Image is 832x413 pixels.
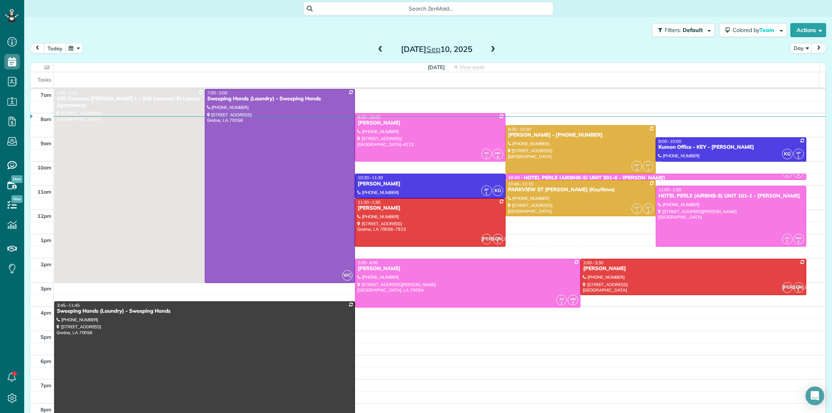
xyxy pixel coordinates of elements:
div: Kumon Office - KEY - [PERSON_NAME] [658,144,804,151]
small: 2 [782,171,792,179]
div: Sweeping Hands (Laundry) - Sweeping Hands [57,308,353,315]
span: KG [493,185,503,196]
span: 2:00 - 4:00 [358,260,378,265]
span: 12pm [37,213,51,219]
span: MM [796,236,801,240]
span: KP [646,205,651,210]
small: 1 [794,287,804,294]
span: AR [484,151,489,155]
span: KP [646,163,651,167]
div: [PERSON_NAME] [357,181,503,187]
div: HOTEL PERLE (AIRBNB-5) UNIT 101-1 - [PERSON_NAME] [658,193,804,199]
span: 10:30 - 11:30 [358,175,383,180]
div: [PERSON_NAME] [357,265,578,272]
span: KG [782,149,793,159]
span: WC [342,270,353,281]
div: Open Intercom Messenger [805,386,824,405]
span: 9am [41,140,51,146]
span: EP [484,187,489,192]
span: 10am [37,164,51,171]
button: prev [30,43,45,53]
span: 5pm [41,334,51,340]
small: 3 [643,208,653,215]
span: 11am [37,189,51,195]
span: New [11,195,23,203]
small: 1 [493,238,503,246]
span: CG [495,236,500,240]
span: CG [796,284,801,288]
span: 3:45 - 11:45 [57,303,80,308]
span: 6pm [41,358,51,364]
span: 7:00 - 3:00 [57,90,77,96]
span: 1pm [41,237,51,243]
div: PARKVIEW ST [PERSON_NAME] (Key/llave) [508,187,654,193]
span: 7:00 - 3:00 [208,90,228,96]
span: 4pm [41,310,51,316]
a: Filters: Default [648,23,715,37]
span: Colored by [733,27,777,34]
span: 11:30 - 1:30 [358,199,380,205]
span: 8:00 - 10:00 [358,114,380,120]
span: EP [797,151,801,155]
div: 925 Common [PERSON_NAME] L - 925 Common St Luxury Apartments [57,96,202,109]
span: 7am [41,92,51,98]
span: KP [635,205,639,210]
span: MM [570,297,576,301]
span: New [11,175,23,183]
small: 2 [557,299,566,306]
span: View week [459,64,484,70]
span: 8am [41,116,51,122]
button: Colored byTeam [719,23,787,37]
small: 4 [794,171,804,179]
div: [PERSON_NAME] - [PHONE_NUMBER] [508,132,654,139]
span: AR [559,297,564,301]
button: Actions [790,23,826,37]
small: 4 [568,299,578,306]
span: 8:30 - 10:30 [508,126,531,132]
small: 4 [493,153,503,161]
button: today [44,43,66,53]
span: Team [759,27,775,34]
h2: [DATE] 10, 2025 [388,45,485,53]
span: 7pm [41,382,51,388]
button: Day [790,43,812,53]
span: [PERSON_NAME] [782,282,793,293]
span: [DATE] [428,64,445,70]
div: HOTEL PERLE (AIRBNB-5) UNIT 301-6 - [PERSON_NAME] [523,175,665,182]
span: [PERSON_NAME] [481,234,492,244]
span: AR [785,236,789,240]
span: 3pm [41,285,51,292]
span: 9:00 - 10:00 [658,139,681,144]
span: Sep [426,44,440,54]
span: 10:45 - 12:15 [508,181,534,187]
span: Default [683,27,703,34]
span: Filters: [665,27,681,34]
span: KP [635,163,639,167]
small: 1 [794,153,804,161]
small: 1 [482,190,491,197]
div: [PERSON_NAME] [583,265,804,272]
small: 4 [794,238,804,246]
small: 1 [632,208,642,215]
span: 2:00 - 3:30 [583,260,603,265]
button: Filters: Default [652,23,715,37]
span: 11:00 - 1:30 [658,187,681,192]
span: MM [495,151,500,155]
small: 2 [782,238,792,246]
small: 1 [643,166,653,173]
button: next [811,43,826,53]
small: 3 [632,166,642,173]
span: Tasks [37,77,51,83]
span: 2pm [41,261,51,267]
div: Sweeping Hands (Laundry) - Sweeping Hands [207,96,353,102]
div: [PERSON_NAME] [357,205,503,212]
small: 2 [482,153,491,161]
div: [PERSON_NAME] [357,120,503,126]
span: 8pm [41,406,51,413]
